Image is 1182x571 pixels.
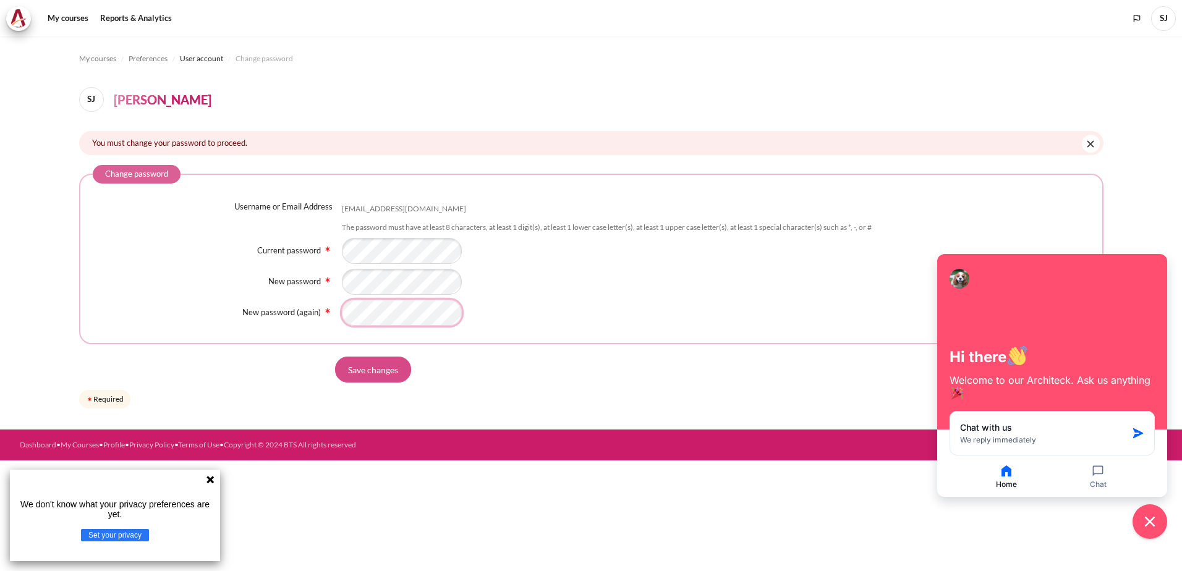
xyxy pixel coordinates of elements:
label: Username or Email Address [234,201,333,213]
button: Set your privacy [81,529,149,541]
p: We don't know what your privacy preferences are yet. [15,499,215,519]
img: Required field [86,395,93,403]
a: Dashboard [20,440,56,449]
div: [EMAIL_ADDRESS][DOMAIN_NAME] [342,204,466,214]
div: • • • • • [20,439,661,450]
a: SJ [79,87,109,112]
label: Current password [257,245,321,255]
span: User account [180,53,223,64]
span: Preferences [129,53,168,64]
div: The password must have at least 8 characters, at least 1 digit(s), at least 1 lower case letter(s... [342,222,872,233]
img: Required [323,275,333,285]
a: My courses [79,51,116,66]
img: Required [323,306,333,316]
span: Required [323,244,333,252]
span: Required [323,307,333,314]
legend: Change password [93,165,181,184]
span: SJ [1151,6,1176,31]
label: New password (again) [242,307,321,317]
span: My courses [79,53,116,64]
img: Architeck [10,9,27,28]
div: You must change your password to proceed. [79,131,1103,155]
div: Required [79,390,130,408]
img: Required [323,244,333,254]
input: Save changes [335,357,411,383]
span: Required [323,275,333,282]
a: Copyright © 2024 BTS All rights reserved [224,440,356,449]
span: Change password [236,53,293,64]
a: Profile [103,440,125,449]
button: Languages [1128,9,1146,28]
nav: Navigation bar [79,49,1103,69]
label: New password [268,276,321,286]
a: My courses [43,6,93,31]
a: Terms of Use [178,440,219,449]
a: Architeck Architeck [6,6,37,31]
a: Reports & Analytics [96,6,176,31]
a: Privacy Policy [129,440,174,449]
h4: [PERSON_NAME] [114,90,211,109]
a: Preferences [129,51,168,66]
a: User menu [1151,6,1176,31]
a: My Courses [61,440,99,449]
a: Change password [236,51,293,66]
span: SJ [79,87,104,112]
